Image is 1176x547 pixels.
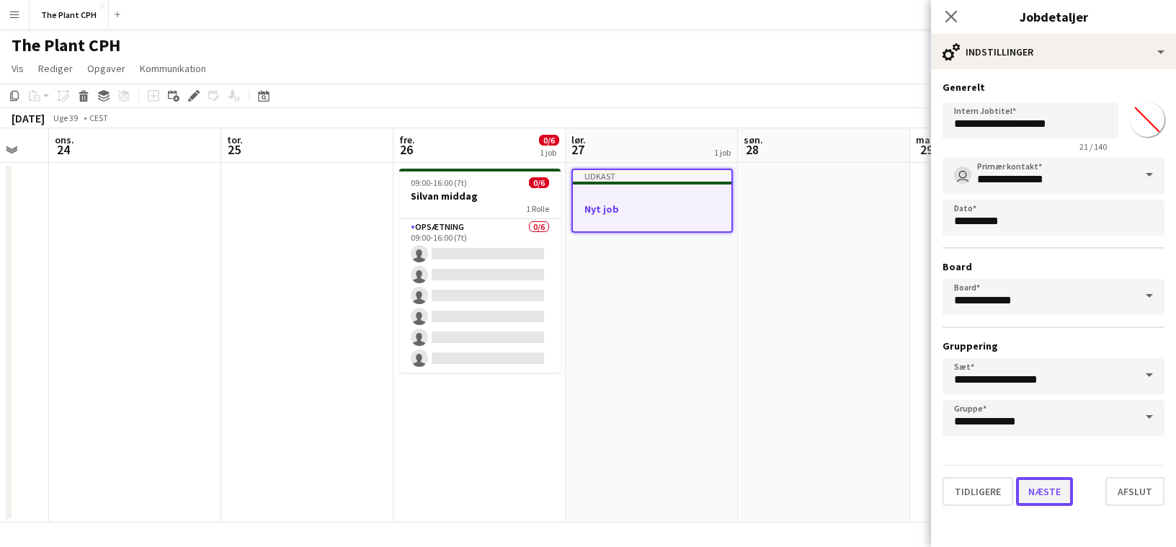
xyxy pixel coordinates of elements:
span: 1 Rolle [526,203,549,214]
h1: The Plant CPH [12,35,120,56]
h3: Generelt [943,81,1164,94]
div: Indstillinger [931,35,1176,69]
span: Vis [12,62,24,75]
button: Tidligere [943,477,1013,506]
div: [DATE] [12,111,45,125]
span: lør. [571,133,586,146]
span: 27 [569,141,586,158]
app-job-card: UdkastNyt job [571,169,733,233]
span: Kommunikation [140,62,206,75]
span: fre. [399,133,415,146]
span: 25 [225,141,243,158]
span: tor. [227,133,243,146]
a: Rediger [32,59,79,78]
span: 21 / 140 [1068,141,1118,152]
span: Opgaver [87,62,125,75]
h3: Jobdetaljer [931,7,1176,26]
app-job-card: 09:00-16:00 (7t)0/6Silvan middag1 RolleOpsætning0/609:00-16:00 (7t) [399,169,561,373]
div: Udkast [573,170,731,182]
span: man. [916,133,939,146]
span: 29 [914,141,939,158]
a: Opgaver [81,59,131,78]
span: 26 [397,141,415,158]
h3: Silvan middag [399,190,561,203]
div: 1 job [540,147,558,158]
button: The Plant CPH [30,1,109,29]
span: 24 [53,141,74,158]
app-card-role: Opsætning0/609:00-16:00 (7t) [399,219,561,373]
span: ons. [55,133,74,146]
a: Vis [6,59,30,78]
h3: Nyt job [573,203,731,215]
span: 0/6 [529,177,549,188]
button: Næste [1016,477,1073,506]
button: Afslut [1105,477,1164,506]
span: 0/6 [539,135,559,146]
a: Kommunikation [134,59,212,78]
span: 09:00-16:00 (7t) [411,177,467,188]
h3: Board [943,260,1164,273]
div: 1 job [714,147,731,158]
span: 28 [741,141,763,158]
div: CEST [89,112,108,123]
span: søn. [744,133,763,146]
span: Rediger [38,62,73,75]
span: Uge 39 [48,112,84,123]
h3: Gruppering [943,339,1164,352]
